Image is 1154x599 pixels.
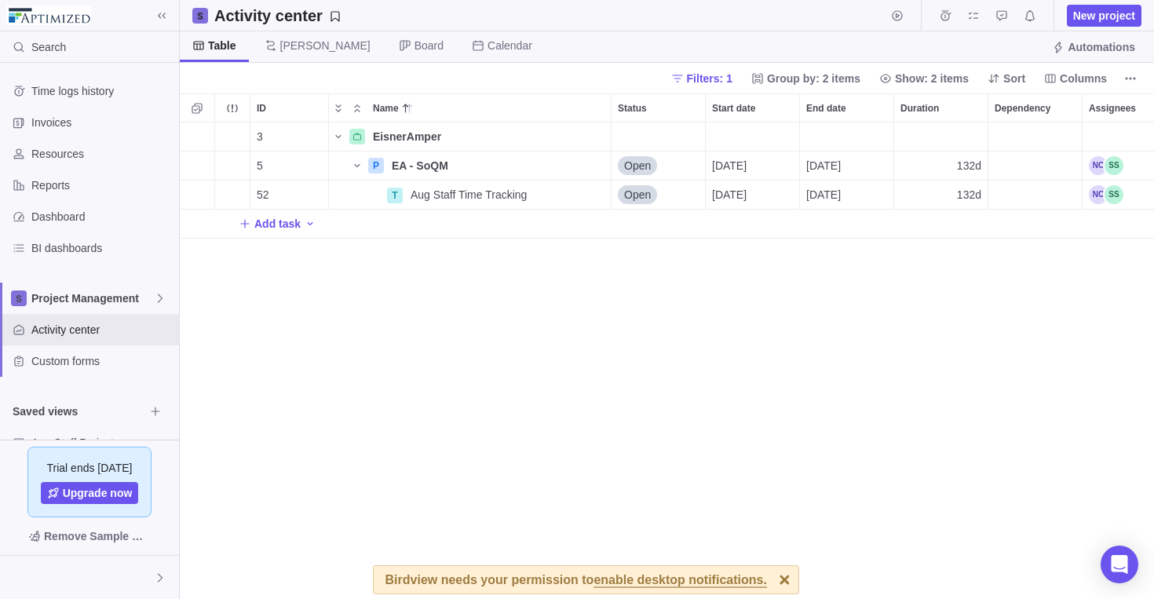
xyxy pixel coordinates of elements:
div: 52 [250,181,328,209]
span: Dependency [995,100,1050,116]
span: New project [1067,5,1141,27]
div: 5 [250,152,328,180]
span: EisnerAmper [373,129,441,144]
span: Open [624,187,651,203]
span: Selection mode [186,97,208,119]
div: grid [180,122,1154,599]
div: Aug Staff Time Tracking [404,181,611,209]
div: Dependency [988,181,1083,210]
div: Start date [706,122,800,152]
div: Trouble indication [215,181,250,210]
div: End date [800,94,893,122]
div: Nicolas Cerezo [1089,156,1108,175]
span: Calendar [488,38,532,53]
a: Notifications [1019,12,1041,24]
span: End date [806,100,846,116]
div: Duration [894,152,988,181]
img: logo [6,5,91,25]
div: ID [250,122,329,152]
span: Sort [981,68,1032,89]
span: Invoices [31,115,173,130]
span: Aug Staff Projects [31,435,173,451]
div: EisnerAmper [367,122,611,151]
span: Activity center [31,322,173,338]
span: Add activity [304,213,316,235]
span: Resources [31,146,173,162]
div: Status [612,152,706,181]
span: Upgrade now [63,485,133,501]
span: Automations [1046,36,1141,58]
div: Open Intercom Messenger [1101,546,1138,583]
span: Assignees [1089,100,1136,116]
div: Name [367,94,611,122]
span: Status [618,100,647,116]
div: Start date [706,94,799,122]
span: [DATE] [712,187,747,203]
span: Filters: 1 [665,68,739,89]
span: Sort [1003,71,1025,86]
span: 132d [957,158,981,173]
span: My assignments [962,5,984,27]
a: My assignments [962,12,984,24]
span: 3 [257,129,263,144]
span: [PERSON_NAME] [280,38,371,53]
div: Birdview needs your permission to [385,566,767,594]
span: Open [624,158,651,173]
div: Name [329,122,612,152]
span: Approval requests [991,5,1013,27]
span: Expand [329,97,348,119]
div: End date [800,181,894,210]
span: Dashboard [31,209,173,225]
span: Save your current layout and filters as a View [208,5,348,27]
span: 5 [257,158,263,173]
span: Browse views [144,400,166,422]
div: Duration [894,94,988,122]
div: Trouble indication [215,152,250,181]
span: Table [208,38,236,53]
span: Remove Sample Data [44,527,151,546]
div: ID [250,94,328,122]
span: Trial ends [DATE] [47,460,133,476]
span: Duration [900,100,939,116]
span: Show: 2 items [895,71,969,86]
span: Search [31,39,66,55]
div: P [368,158,384,173]
span: Reports [31,177,173,193]
span: Time logs history [31,83,173,99]
div: Start date [706,152,800,181]
div: Nicolas Cerezo [1089,185,1108,204]
div: Duration [894,122,988,152]
span: Custom forms [31,353,173,369]
span: BI dashboards [31,240,173,256]
div: Dependency [988,152,1083,181]
div: Dependency [988,94,1082,122]
a: Upgrade now [41,482,139,504]
h2: Activity center [214,5,323,27]
span: [DATE] [806,158,841,173]
span: Notifications [1019,5,1041,27]
span: [DATE] [806,187,841,203]
div: Duration [894,181,988,210]
span: New project [1073,8,1135,24]
div: T [387,188,403,203]
div: Status [612,122,706,152]
span: Name [373,100,399,116]
span: Automations [1068,39,1135,55]
div: Status [612,181,706,210]
span: Columns [1038,68,1113,89]
div: Name [329,181,612,210]
div: EA - SoQM [385,152,611,180]
div: End date [800,152,894,181]
span: Start date [712,100,755,116]
span: Time logs [934,5,956,27]
div: Open [612,181,705,209]
div: Nicolas Cerezo [9,568,28,587]
div: Sara Schotanus [1105,156,1123,175]
div: Name [329,152,612,181]
span: Add task [254,216,301,232]
span: Add task [239,213,301,235]
span: 52 [257,187,269,203]
span: Group by: 2 items [745,68,867,89]
span: Remove Sample Data [13,524,166,549]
